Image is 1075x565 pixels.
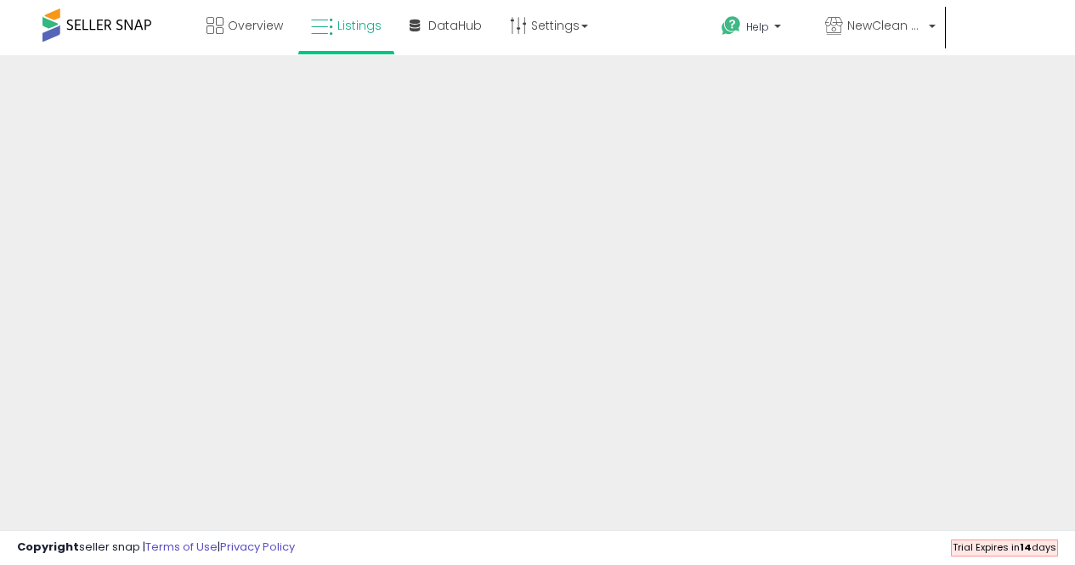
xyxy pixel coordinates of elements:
[847,17,924,34] span: NewClean store
[721,15,742,37] i: Get Help
[220,539,295,555] a: Privacy Policy
[145,539,218,555] a: Terms of Use
[953,540,1056,554] span: Trial Expires in days
[746,20,769,34] span: Help
[17,540,295,556] div: seller snap | |
[708,3,810,55] a: Help
[228,17,283,34] span: Overview
[428,17,482,34] span: DataHub
[1020,540,1032,554] b: 14
[337,17,382,34] span: Listings
[17,539,79,555] strong: Copyright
